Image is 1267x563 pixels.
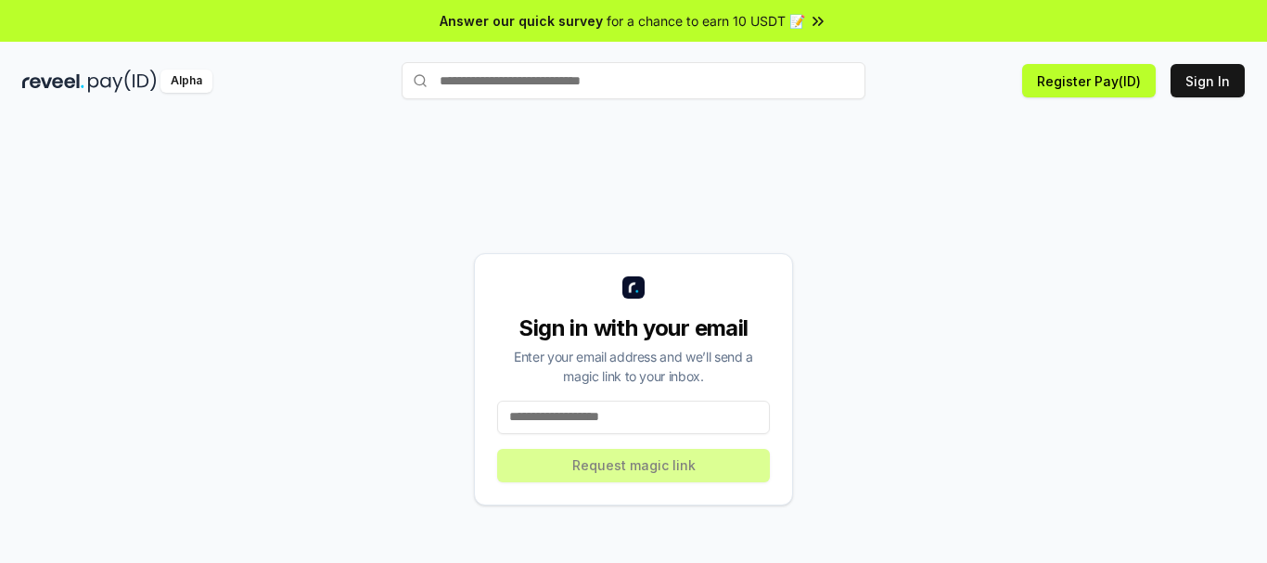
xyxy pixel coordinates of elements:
img: pay_id [88,70,157,93]
div: Sign in with your email [497,313,770,343]
button: Register Pay(ID) [1022,64,1156,97]
div: Enter your email address and we’ll send a magic link to your inbox. [497,347,770,386]
div: Alpha [160,70,212,93]
span: Answer our quick survey [440,11,603,31]
span: for a chance to earn 10 USDT 📝 [607,11,805,31]
img: reveel_dark [22,70,84,93]
button: Sign In [1171,64,1245,97]
img: logo_small [622,276,645,299]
